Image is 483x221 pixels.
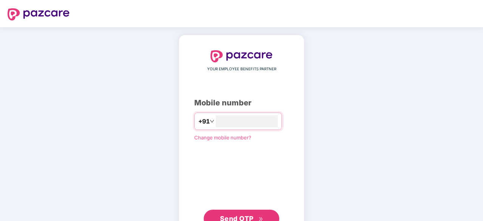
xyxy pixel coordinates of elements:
img: logo [8,8,70,20]
span: down [210,119,214,124]
a: Change mobile number? [194,134,251,141]
span: YOUR EMPLOYEE BENEFITS PARTNER [207,66,276,72]
img: logo [211,50,272,62]
div: Mobile number [194,97,289,109]
span: +91 [198,117,210,126]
